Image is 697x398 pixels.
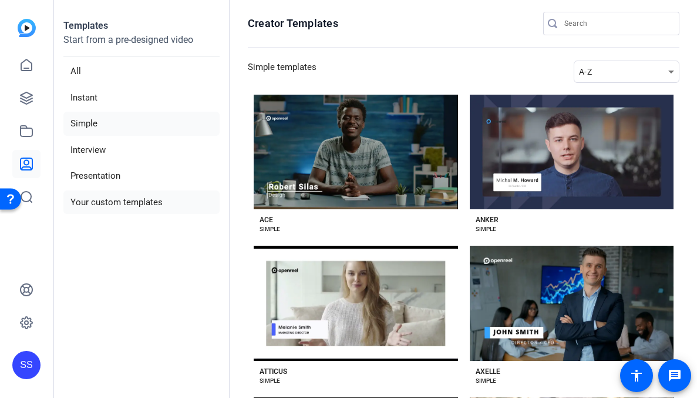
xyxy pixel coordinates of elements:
div: SIMPLE [476,225,496,234]
li: Your custom templates [63,190,220,215]
mat-icon: message [668,369,682,383]
li: Instant [63,86,220,110]
div: AXELLE [476,367,500,376]
mat-icon: accessibility [629,369,644,383]
div: SS [12,351,41,379]
button: Template image [254,95,458,209]
li: Simple [63,112,220,136]
h1: Creator Templates [248,16,338,31]
button: Template image [470,95,674,209]
li: Presentation [63,164,220,188]
input: Search [564,16,670,31]
div: SIMPLE [476,376,496,386]
h3: Simple templates [248,61,316,83]
div: SIMPLE [260,225,280,234]
li: All [63,59,220,83]
li: Interview [63,138,220,162]
div: ACE [260,215,273,225]
button: Template image [470,246,674,360]
span: A-Z [579,67,592,76]
div: SIMPLE [260,376,280,386]
img: blue-gradient.svg [18,19,36,37]
p: Start from a pre-designed video [63,33,220,57]
div: ANKER [476,215,499,225]
strong: Templates [63,20,108,31]
button: Template image [254,246,458,360]
div: ATTICUS [260,367,287,376]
